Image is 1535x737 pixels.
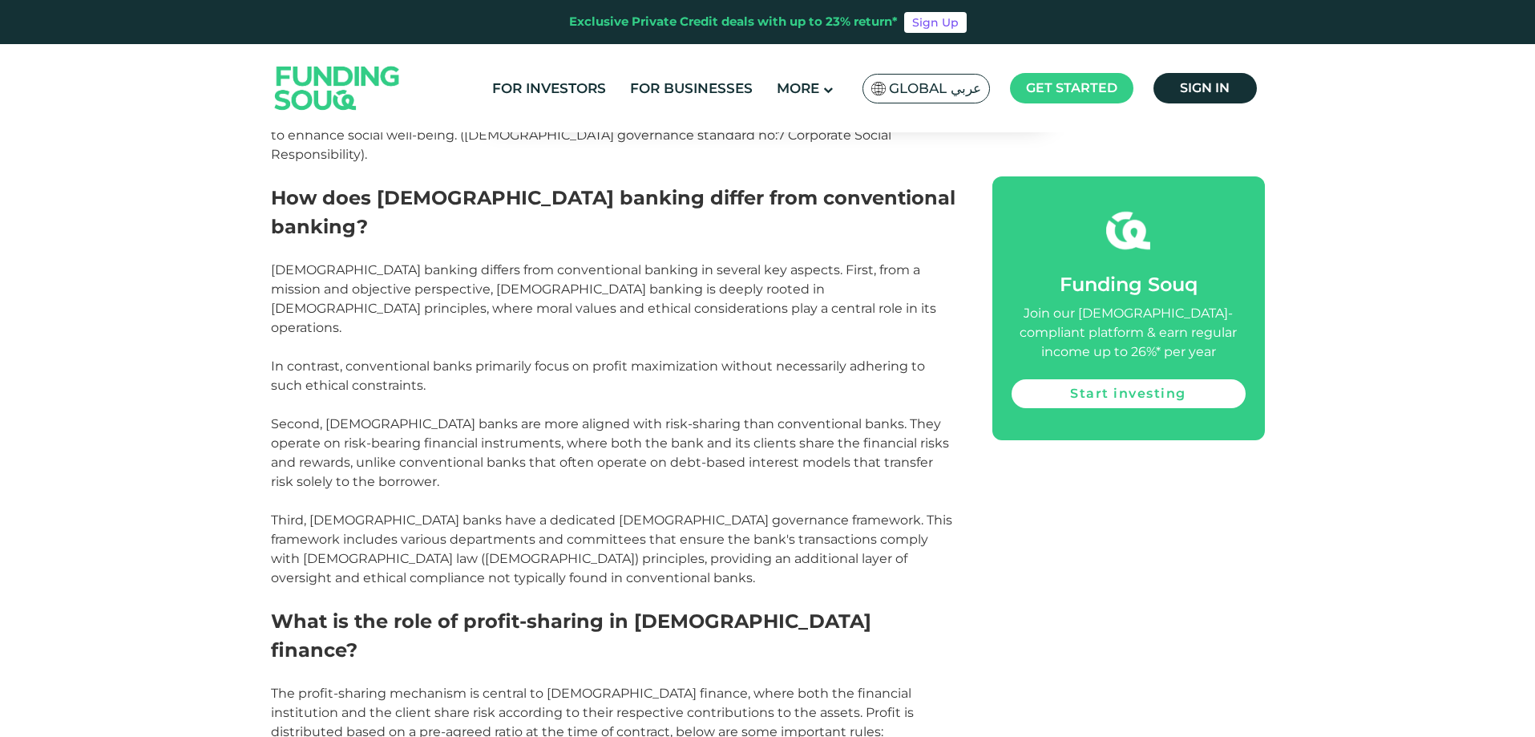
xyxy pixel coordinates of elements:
[777,80,819,96] span: More
[569,13,898,31] div: Exclusive Private Credit deals with up to 23% return*
[259,47,416,128] img: Logo
[271,107,956,164] p: [DEMOGRAPHIC_DATA] banks fulfill social responsibilities by investing in sectors like health and ...
[1026,80,1117,95] span: Get started
[871,82,886,95] img: SA Flag
[1012,379,1246,408] a: Start investing
[271,415,956,492] p: Second, [DEMOGRAPHIC_DATA] banks are more aligned with risk-sharing than conventional banks. They...
[271,511,956,588] p: Third, [DEMOGRAPHIC_DATA] banks have a dedicated [DEMOGRAPHIC_DATA] governance framework. This fr...
[904,12,967,33] a: Sign Up
[889,79,981,98] span: Global عربي
[271,357,956,395] p: In contrast, conventional banks primarily focus on profit maximization without necessarily adheri...
[1012,304,1246,362] div: Join our [DEMOGRAPHIC_DATA]-compliant platform & earn regular income up to 26%* per year
[271,261,956,338] p: [DEMOGRAPHIC_DATA] banking differs from conventional banking in several key aspects. First, from ...
[626,75,757,102] a: For Businesses
[271,184,956,241] h2: How does [DEMOGRAPHIC_DATA] banking differ from conventional banking?
[271,607,956,665] h2: What is the role of profit-sharing in [DEMOGRAPHIC_DATA] finance?
[1060,273,1198,296] span: Funding Souq
[1153,73,1257,103] a: Sign in
[1106,209,1150,253] img: fsicon
[1180,80,1230,95] span: Sign in
[488,75,610,102] a: For Investors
